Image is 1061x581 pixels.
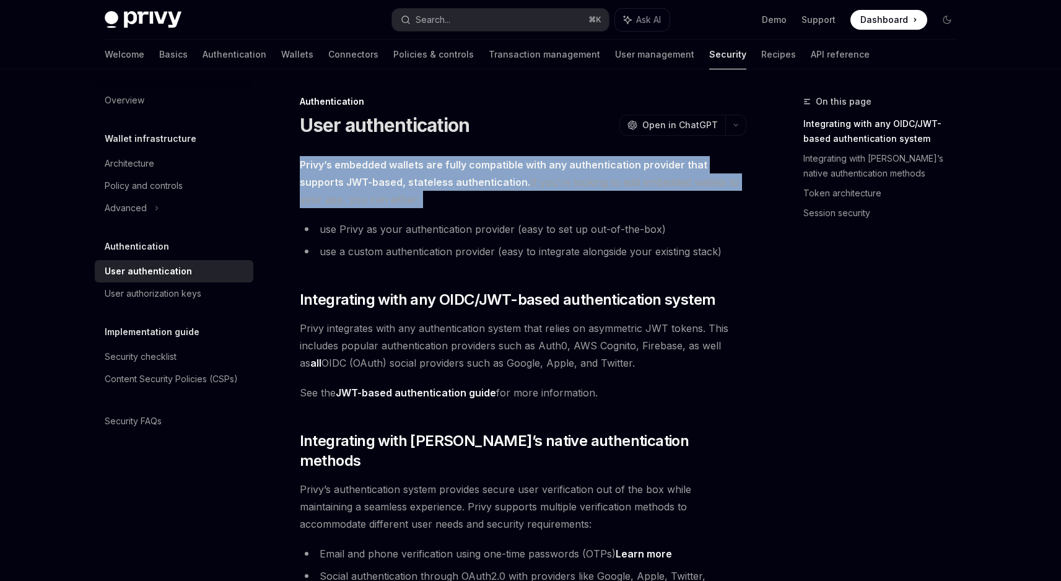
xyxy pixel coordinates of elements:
[300,114,470,136] h1: User authentication
[105,93,144,108] div: Overview
[105,372,238,387] div: Content Security Policies (CSPs)
[762,14,787,26] a: Demo
[803,183,967,203] a: Token architecture
[105,286,201,301] div: User authorization keys
[300,384,746,401] span: See the for more information.
[105,325,199,339] h5: Implementation guide
[95,410,253,432] a: Security FAQs
[709,40,746,69] a: Security
[850,10,927,30] a: Dashboard
[95,260,253,282] a: User authentication
[95,346,253,368] a: Security checklist
[803,149,967,183] a: Integrating with [PERSON_NAME]’s native authentication methods
[203,40,266,69] a: Authentication
[937,10,957,30] button: Toggle dark mode
[816,94,871,109] span: On this page
[300,221,746,238] li: use Privy as your authentication provider (easy to set up out-of-the-box)
[811,40,870,69] a: API reference
[801,14,836,26] a: Support
[300,320,746,372] span: Privy integrates with any authentication system that relies on asymmetric JWT tokens. This includ...
[105,239,169,254] h5: Authentication
[803,114,967,149] a: Integrating with any OIDC/JWT-based authentication system
[588,15,601,25] span: ⌘ K
[105,414,162,429] div: Security FAQs
[105,11,181,28] img: dark logo
[310,357,321,369] strong: all
[300,290,716,310] span: Integrating with any OIDC/JWT-based authentication system
[642,119,718,131] span: Open in ChatGPT
[615,9,670,31] button: Ask AI
[619,115,725,136] button: Open in ChatGPT
[636,14,661,26] span: Ask AI
[105,131,196,146] h5: Wallet infrastructure
[300,545,746,562] li: Email and phone verification using one-time passwords (OTPs)
[281,40,313,69] a: Wallets
[95,368,253,390] a: Content Security Policies (CSPs)
[392,9,609,31] button: Search...⌘K
[300,95,746,108] div: Authentication
[328,40,378,69] a: Connectors
[300,431,746,471] span: Integrating with [PERSON_NAME]’s native authentication methods
[105,201,147,216] div: Advanced
[761,40,796,69] a: Recipes
[300,481,746,533] span: Privy’s authentication system provides secure user verification out of the box while maintaining ...
[105,264,192,279] div: User authentication
[105,178,183,193] div: Policy and controls
[336,387,496,400] a: JWT-based authentication guide
[95,152,253,175] a: Architecture
[300,159,707,188] strong: Privy’s embedded wallets are fully compatible with any authentication provider that supports JWT-...
[95,282,253,305] a: User authorization keys
[803,203,967,223] a: Session security
[159,40,188,69] a: Basics
[105,40,144,69] a: Welcome
[105,156,154,171] div: Architecture
[860,14,908,26] span: Dashboard
[615,40,694,69] a: User management
[393,40,474,69] a: Policies & controls
[95,175,253,197] a: Policy and controls
[616,548,672,561] a: Learn more
[300,156,746,208] span: If you’re looking to add embedded wallets to your app, you can either:
[105,349,177,364] div: Security checklist
[300,243,746,260] li: use a custom authentication provider (easy to integrate alongside your existing stack)
[95,89,253,111] a: Overview
[416,12,450,27] div: Search...
[489,40,600,69] a: Transaction management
